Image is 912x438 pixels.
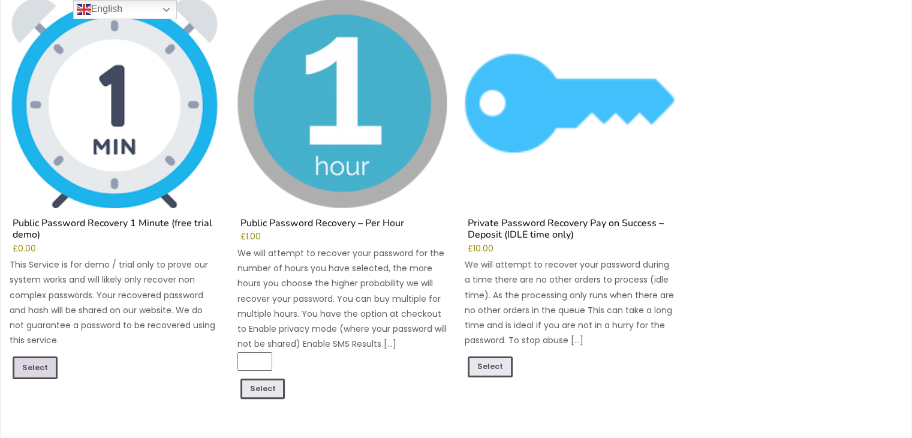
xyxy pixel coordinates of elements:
[13,243,18,254] span: £
[13,243,36,254] bdi: 0.00
[240,231,246,242] span: £
[237,246,447,352] p: We will attempt to recover your password for the number of hours you have selected, the more hour...
[77,2,91,17] img: en
[10,257,219,348] p: This Service is for demo / trial only to prove our system works and will likely only recover non ...
[468,356,513,377] a: Add to cart: “Private Password Recovery Pay on Success - Deposit (IDLE time only)”
[240,379,285,400] a: Add to cart: “Public Password Recovery - Per Hour”
[465,218,675,244] h2: Private Password Recovery Pay on Success – Deposit (IDLE time only)
[10,218,219,244] h2: Public Password Recovery 1 Minute (free trial demo)
[13,356,58,379] a: Read more about “Public Password Recovery 1 Minute (free trial demo)”
[468,243,493,254] bdi: 10.00
[465,257,675,348] p: We will attempt to recover your password during a time there are no other orders to process (idle...
[237,352,272,371] input: Product quantity
[237,218,447,232] h2: Public Password Recovery – Per Hour
[468,243,473,254] span: £
[240,231,261,242] bdi: 1.00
